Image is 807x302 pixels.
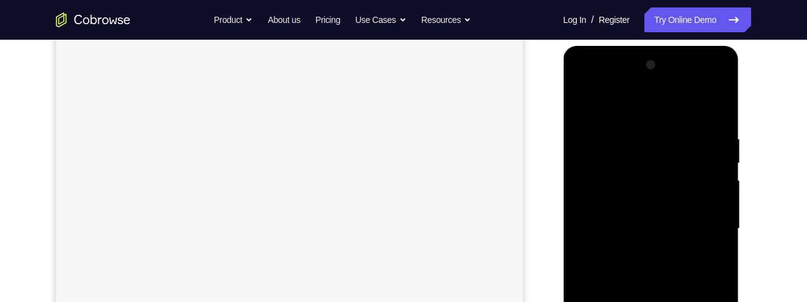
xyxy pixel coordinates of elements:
[599,7,629,32] a: Register
[644,7,751,32] a: Try Online Demo
[422,7,472,32] button: Resources
[56,12,130,27] a: Go to the home page
[214,7,253,32] button: Product
[563,7,586,32] a: Log In
[355,7,406,32] button: Use Cases
[268,7,300,32] a: About us
[315,7,340,32] a: Pricing
[591,12,593,27] span: /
